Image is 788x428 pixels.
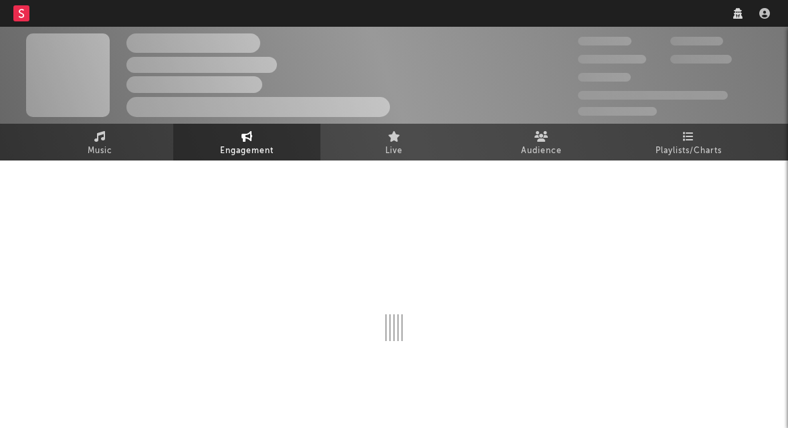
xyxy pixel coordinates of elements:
span: Live [385,143,403,159]
a: Engagement [173,124,320,160]
span: 100,000 [670,37,723,45]
span: Audience [521,143,562,159]
a: Audience [468,124,615,160]
span: Engagement [220,143,274,159]
span: 1,000,000 [670,55,732,64]
span: Music [88,143,112,159]
span: 100,000 [578,73,631,82]
span: 300,000 [578,37,631,45]
span: 50,000,000 [578,55,646,64]
a: Live [320,124,468,160]
span: Jump Score: 85.0 [578,107,657,116]
a: Playlists/Charts [615,124,762,160]
span: Playlists/Charts [656,143,722,159]
span: 50,000,000 Monthly Listeners [578,91,728,100]
a: Music [26,124,173,160]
